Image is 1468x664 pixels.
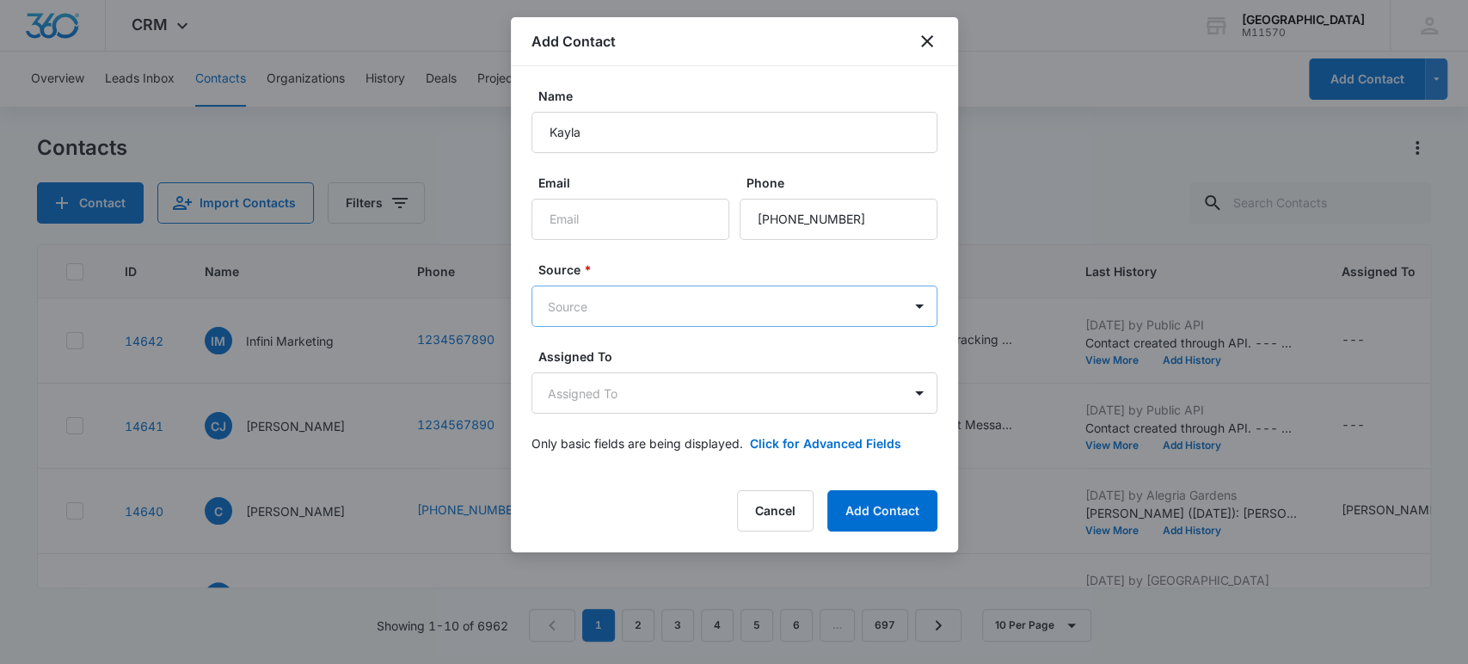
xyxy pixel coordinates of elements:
[750,434,901,452] button: Click for Advanced Fields
[917,31,937,52] button: close
[538,174,736,192] label: Email
[538,347,944,366] label: Assigned To
[531,199,729,240] input: Email
[538,87,944,105] label: Name
[531,112,937,153] input: Name
[737,490,814,532] button: Cancel
[538,261,944,279] label: Source
[531,31,616,52] h1: Add Contact
[827,490,937,532] button: Add Contact
[740,199,937,240] input: Phone
[746,174,944,192] label: Phone
[531,434,743,452] p: Only basic fields are being displayed.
